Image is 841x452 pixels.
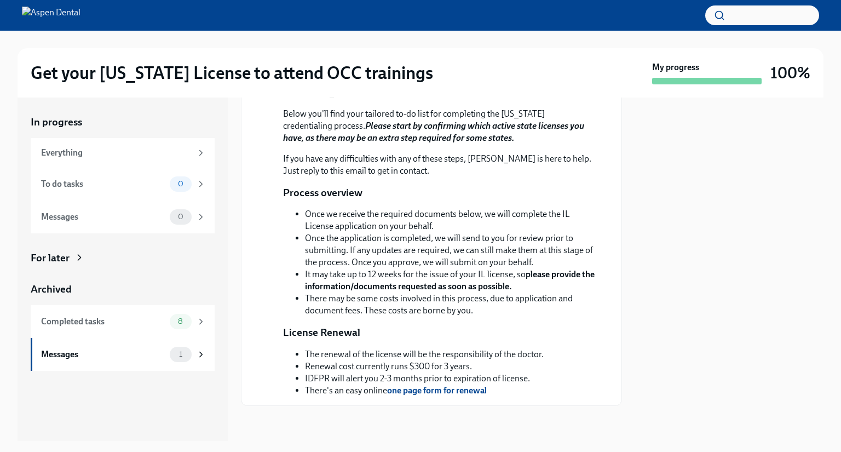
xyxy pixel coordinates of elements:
[305,348,544,361] li: The renewal of the license will be the responsibility of the doctor.
[305,293,595,317] li: There may be some costs involved in this process, due to application and document fees. These cos...
[305,361,544,373] li: Renewal cost currently runs $300 for 3 years.
[31,115,215,129] a: In progress
[31,138,215,168] a: Everything
[41,211,165,223] div: Messages
[31,282,215,296] a: Archived
[770,63,810,83] h3: 100%
[41,316,165,328] div: Completed tasks
[31,305,215,338] a: Completed tasks8
[305,268,595,293] li: It may take up to 12 weeks for the issue of your IL license, so
[283,121,584,143] strong: Please start by confirming which active state licenses you have, as there may be an extra step re...
[171,213,190,221] span: 0
[22,7,80,24] img: Aspen Dental
[31,201,215,233] a: Messages0
[387,385,487,396] a: one page form for renewal
[283,325,360,340] p: License Renewal
[171,180,190,188] span: 0
[31,338,215,371] a: Messages1
[31,62,433,84] h2: Get your [US_STATE] License to attend OCC trainings
[171,317,189,325] span: 8
[41,178,165,190] div: To do tasks
[305,232,595,268] li: Once the application is completed, we will send to you for review prior to submitting. If any upd...
[305,373,544,385] li: IDFPR will alert you 2-3 months prior to expiration of license.
[283,108,595,144] p: Below you'll find your tailored to-do list for completing the [US_STATE] credentialing process.
[652,61,699,73] strong: My progress
[31,168,215,201] a: To do tasks0
[41,147,192,159] div: Everything
[283,186,362,200] p: Process overview
[41,348,165,361] div: Messages
[283,153,595,177] p: If you have any difficulties with any of these steps, [PERSON_NAME] is here to help. Just reply t...
[305,385,544,397] li: There's an easy online
[31,251,215,265] a: For later
[172,350,189,358] span: 1
[31,251,70,265] div: For later
[305,208,595,232] li: Once we receive the required documents below, we will complete the IL License application on your...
